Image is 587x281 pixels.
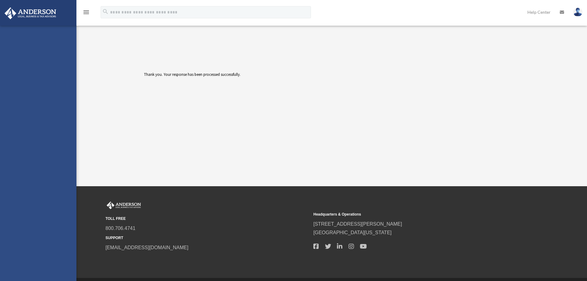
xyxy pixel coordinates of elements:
i: menu [83,9,90,16]
img: Anderson Advisors Platinum Portal [105,202,142,209]
a: [GEOGRAPHIC_DATA][US_STATE] [313,230,392,235]
a: 800.706.4741 [105,226,135,231]
div: Thank you. Your response has been processed successfully. [144,71,371,117]
small: SUPPORT [105,235,309,241]
small: Headquarters & Operations [313,211,517,218]
a: [STREET_ADDRESS][PERSON_NAME] [313,221,402,227]
i: search [102,8,109,15]
img: Anderson Advisors Platinum Portal [3,7,58,19]
a: menu [83,11,90,16]
img: User Pic [573,8,582,17]
a: [EMAIL_ADDRESS][DOMAIN_NAME] [105,245,188,250]
small: TOLL FREE [105,216,309,222]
